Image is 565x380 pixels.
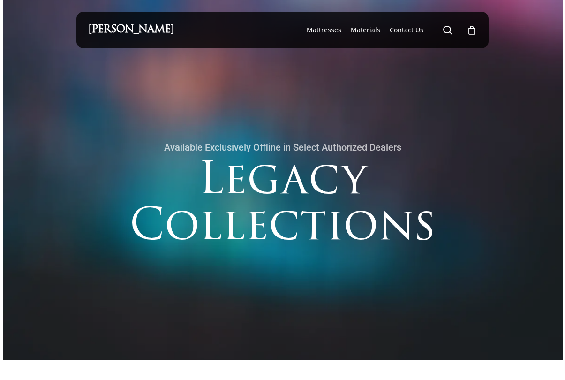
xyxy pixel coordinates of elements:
span: Contact Us [390,25,423,34]
span: Mattresses [307,25,341,34]
a: Mattresses [307,25,341,35]
span: Materials [351,25,380,34]
h4: Available Exclusively Offline in Select Authorized Dealers [76,139,489,156]
a: Contact Us [390,25,423,35]
h3: Legacy Collections [76,160,489,266]
nav: Main Menu [302,12,477,48]
a: Materials [351,25,380,35]
a: Cart [467,25,477,35]
a: [PERSON_NAME] [88,25,174,35]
